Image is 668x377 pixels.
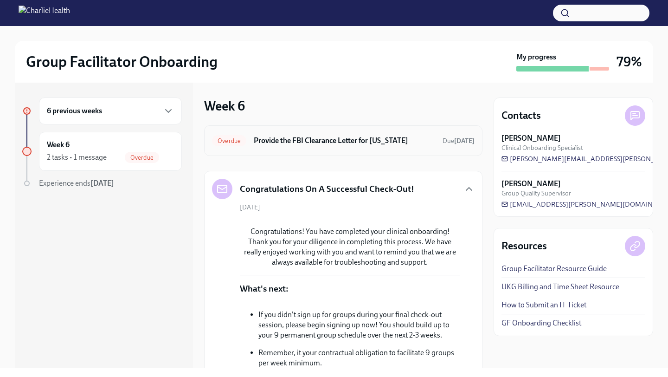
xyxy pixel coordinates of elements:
strong: [DATE] [454,137,475,145]
a: OverdueProvide the FBI Clearance Letter for [US_STATE]Due[DATE] [212,133,475,148]
a: Group Facilitator Resource Guide [501,264,607,274]
strong: My progress [516,52,556,62]
span: Overdue [212,137,246,144]
span: Due [443,137,475,145]
h5: Congratulations On A Successful Check-Out! [240,183,414,195]
h6: Week 6 [47,140,70,150]
span: Clinical Onboarding Specialist [501,143,583,152]
a: Week 62 tasks • 1 messageOverdue [22,132,182,171]
h6: 6 previous weeks [47,106,102,116]
h4: Contacts [501,109,541,123]
h2: Group Facilitator Onboarding [26,52,218,71]
h4: Resources [501,239,547,253]
span: Experience ends [39,179,114,188]
strong: [PERSON_NAME] [501,133,561,143]
a: GF Onboarding Checklist [501,318,581,328]
img: CharlieHealth [19,6,70,20]
strong: [PERSON_NAME] [501,179,561,189]
p: Remember, it your contractual obligation to facilitate 9 groups per week minimum. [258,348,460,368]
a: How to Submit an IT Ticket [501,300,586,310]
p: What's next: [240,283,289,295]
span: [DATE] [240,203,260,212]
a: UKG Billing and Time Sheet Resource [501,282,619,292]
span: Group Quality Supervisor [501,189,571,198]
div: 2 tasks • 1 message [47,152,107,162]
span: Overdue [125,154,159,161]
p: Congratulations! You have completed your clinical onboarding! Thank you for your diligence in com... [240,227,460,267]
h3: 79% [617,53,642,70]
div: 6 previous weeks [39,97,182,124]
h6: Provide the FBI Clearance Letter for [US_STATE] [254,136,435,146]
span: September 23rd, 2025 10:00 [443,136,475,145]
h3: Week 6 [204,97,245,114]
strong: [DATE] [90,179,114,188]
p: If you didn't sign up for groups during your final check-out session, please begin signing up now... [258,310,460,340]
